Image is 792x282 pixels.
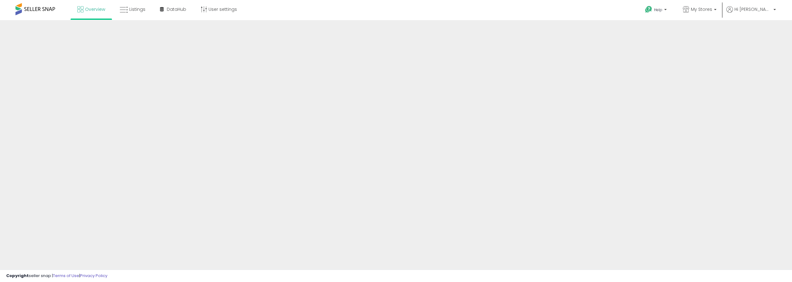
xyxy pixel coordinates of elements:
[640,1,673,20] a: Help
[85,6,105,12] span: Overview
[726,6,776,20] a: Hi [PERSON_NAME]
[6,273,107,279] div: seller snap | |
[80,273,107,279] a: Privacy Policy
[129,6,145,12] span: Listings
[167,6,186,12] span: DataHub
[691,6,712,12] span: My Stores
[53,273,79,279] a: Terms of Use
[645,6,652,13] i: Get Help
[654,7,662,12] span: Help
[6,273,29,279] strong: Copyright
[734,6,772,12] span: Hi [PERSON_NAME]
